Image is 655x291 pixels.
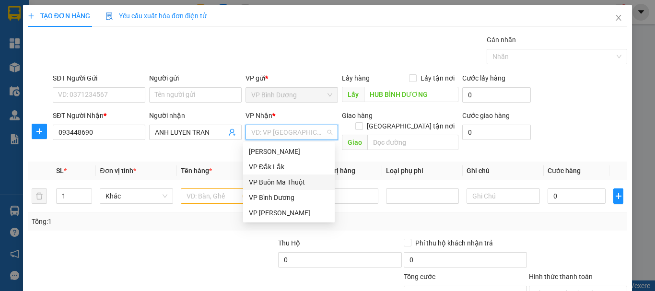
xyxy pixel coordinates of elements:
[615,14,622,22] span: close
[249,146,329,157] div: [PERSON_NAME]
[342,112,373,119] span: Giao hàng
[462,125,531,140] input: Cước giao hàng
[100,167,136,175] span: Đơn vị tính
[249,208,329,218] div: VP [PERSON_NAME]
[605,5,632,32] button: Close
[411,238,497,248] span: Phí thu hộ khách nhận trả
[105,12,113,20] img: icon
[228,128,236,136] span: user-add
[363,121,458,131] span: [GEOGRAPHIC_DATA] tận nơi
[404,273,435,280] span: Tổng cước
[149,73,242,83] div: Người gửi
[548,167,581,175] span: Cước hàng
[53,73,145,83] div: SĐT Người Gửi
[462,112,510,119] label: Cước giao hàng
[32,188,47,204] button: delete
[487,36,516,44] label: Gán nhãn
[251,88,332,102] span: VP Bình Dương
[342,87,364,102] span: Lấy
[529,273,593,280] label: Hình thức thanh toán
[249,192,329,203] div: VP Bình Dương
[246,112,272,119] span: VP Nhận
[243,175,335,190] div: VP Buôn Ma Thuột
[467,188,539,204] input: Ghi Chú
[105,12,207,20] span: Yêu cầu xuất hóa đơn điện tử
[181,188,254,204] input: VD: Bàn, Ghế
[28,12,90,20] span: TẠO ĐƠN HÀNG
[278,239,300,247] span: Thu Hộ
[56,167,64,175] span: SL
[342,135,367,150] span: Giao
[149,110,242,121] div: Người nhận
[28,12,35,19] span: plus
[32,216,254,227] div: Tổng: 1
[105,189,167,203] span: Khác
[342,74,370,82] span: Lấy hàng
[613,188,623,204] button: plus
[382,162,463,180] th: Loại phụ phí
[417,73,458,83] span: Lấy tận nơi
[243,205,335,221] div: VP Hồ Chí Minh
[243,144,335,159] div: Hoà Khánh
[462,87,531,103] input: Cước lấy hàng
[614,192,623,200] span: plus
[249,177,329,187] div: VP Buôn Ma Thuột
[367,135,458,150] input: Dọc đường
[320,167,355,175] span: Giá trị hàng
[243,190,335,205] div: VP Bình Dương
[364,87,458,102] input: Dọc đường
[181,167,212,175] span: Tên hàng
[243,159,335,175] div: VP Đắk Lắk
[53,110,145,121] div: SĐT Người Nhận
[32,128,47,135] span: plus
[249,162,329,172] div: VP Đắk Lắk
[246,73,338,83] div: VP gửi
[463,162,543,180] th: Ghi chú
[320,188,378,204] input: 0
[32,124,47,139] button: plus
[462,74,505,82] label: Cước lấy hàng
